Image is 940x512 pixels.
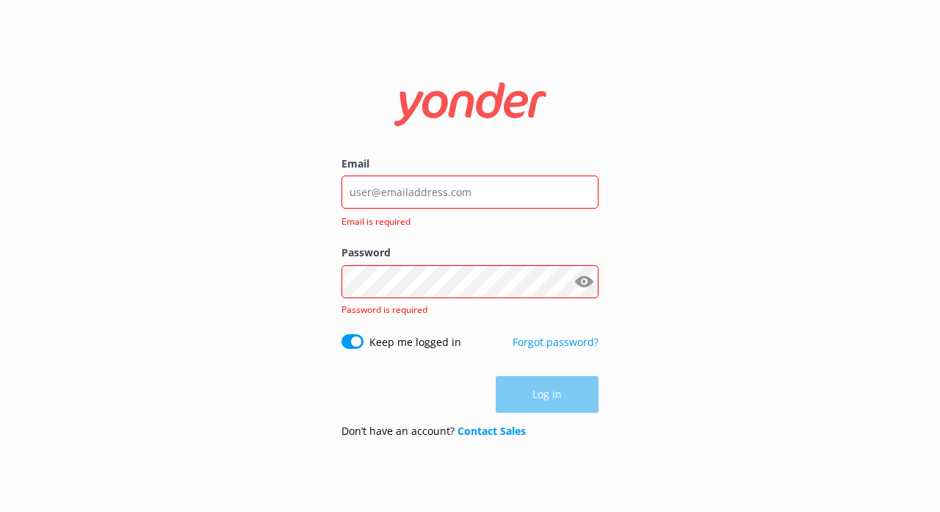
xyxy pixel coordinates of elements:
[341,303,427,316] span: Password is required
[513,335,599,349] a: Forgot password?
[341,176,599,209] input: user@emailaddress.com
[341,156,599,172] label: Email
[341,423,526,439] p: Don’t have an account?
[458,424,526,438] a: Contact Sales
[569,267,599,296] button: Show password
[341,214,590,228] span: Email is required
[369,334,461,350] label: Keep me logged in
[341,245,599,261] label: Password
